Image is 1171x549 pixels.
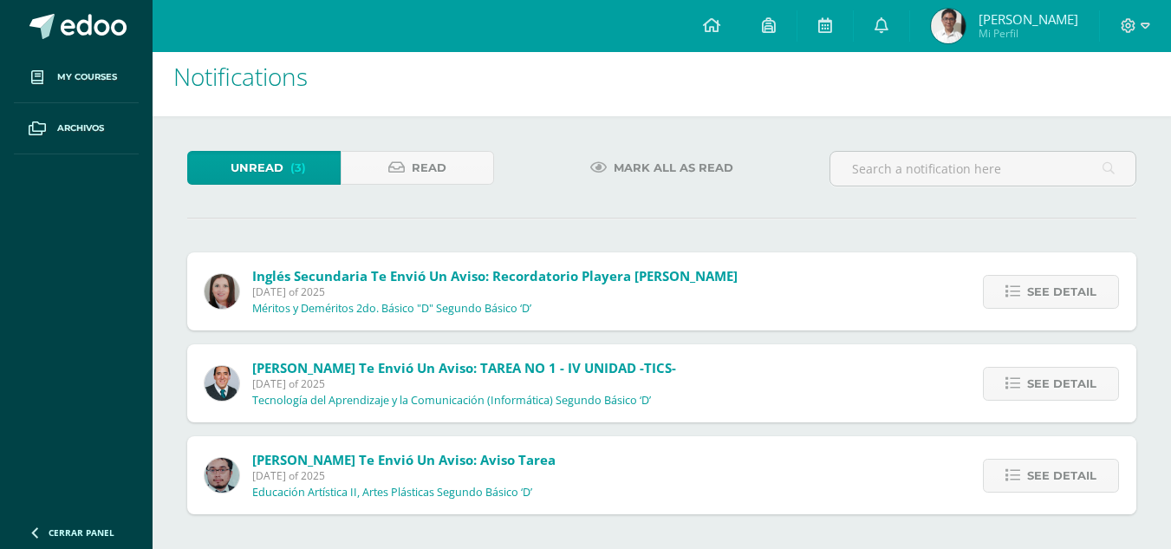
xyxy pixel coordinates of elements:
p: Educación Artística II, Artes Plásticas Segundo Básico ‘D’ [252,486,532,500]
span: Read [412,152,446,184]
a: Mark all as read [569,151,755,185]
input: Search a notification here [830,152,1135,186]
a: My courses [14,52,139,103]
span: My courses [57,70,117,84]
a: Read [341,151,494,185]
span: See detail [1027,460,1096,492]
img: 2306758994b507d40baaa54be1d4aa7e.png [205,366,239,401]
span: [PERSON_NAME] te envió un aviso: TAREA NO 1 - IV UNIDAD -TICS- [252,359,676,376]
span: Inglés Secundaria te envió un aviso: Recordatorio Playera [PERSON_NAME] [252,267,738,284]
span: Mark all as read [614,152,733,184]
span: [DATE] of 2025 [252,376,676,391]
span: Archivos [57,121,104,135]
span: Cerrar panel [49,526,114,539]
p: Méritos y Deméritos 2do. Básico "D" Segundo Básico ‘D’ [252,302,531,316]
p: Tecnología del Aprendizaje y la Comunicación (Informática) Segundo Básico ‘D’ [252,394,651,408]
span: Unread [231,152,283,184]
img: 5fac68162d5e1b6fbd390a6ac50e103d.png [205,458,239,493]
span: Notifications [173,60,308,93]
span: [PERSON_NAME] te envió un aviso: Aviso tarea [252,451,556,468]
img: d11e657319e0700392c30c5660fad5bd.png [931,9,966,43]
span: [PERSON_NAME] [979,10,1078,28]
span: Mi Perfil [979,26,1078,41]
span: (3) [290,152,306,184]
span: See detail [1027,276,1096,308]
span: See detail [1027,368,1096,400]
span: [DATE] of 2025 [252,284,738,299]
span: [DATE] of 2025 [252,468,556,483]
img: 8af0450cf43d44e38c4a1497329761f3.png [205,274,239,309]
a: Unread(3) [187,151,341,185]
a: Archivos [14,103,139,154]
